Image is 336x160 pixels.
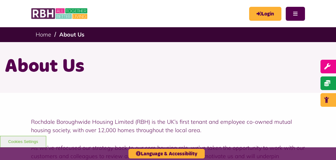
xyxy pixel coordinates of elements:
h1: About Us [5,54,331,79]
p: Rochdale Boroughwide Housing Limited (RBH) is the UK’s first tenant and employee co-owned mutual ... [31,118,305,134]
iframe: Netcall Web Assistant for live chat [308,132,336,160]
button: Navigation [286,7,305,21]
button: Language & Accessibility [128,149,205,158]
a: MyRBH [249,7,281,21]
a: About Us [59,31,84,38]
img: RBH [31,6,88,21]
a: Home [36,31,51,38]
